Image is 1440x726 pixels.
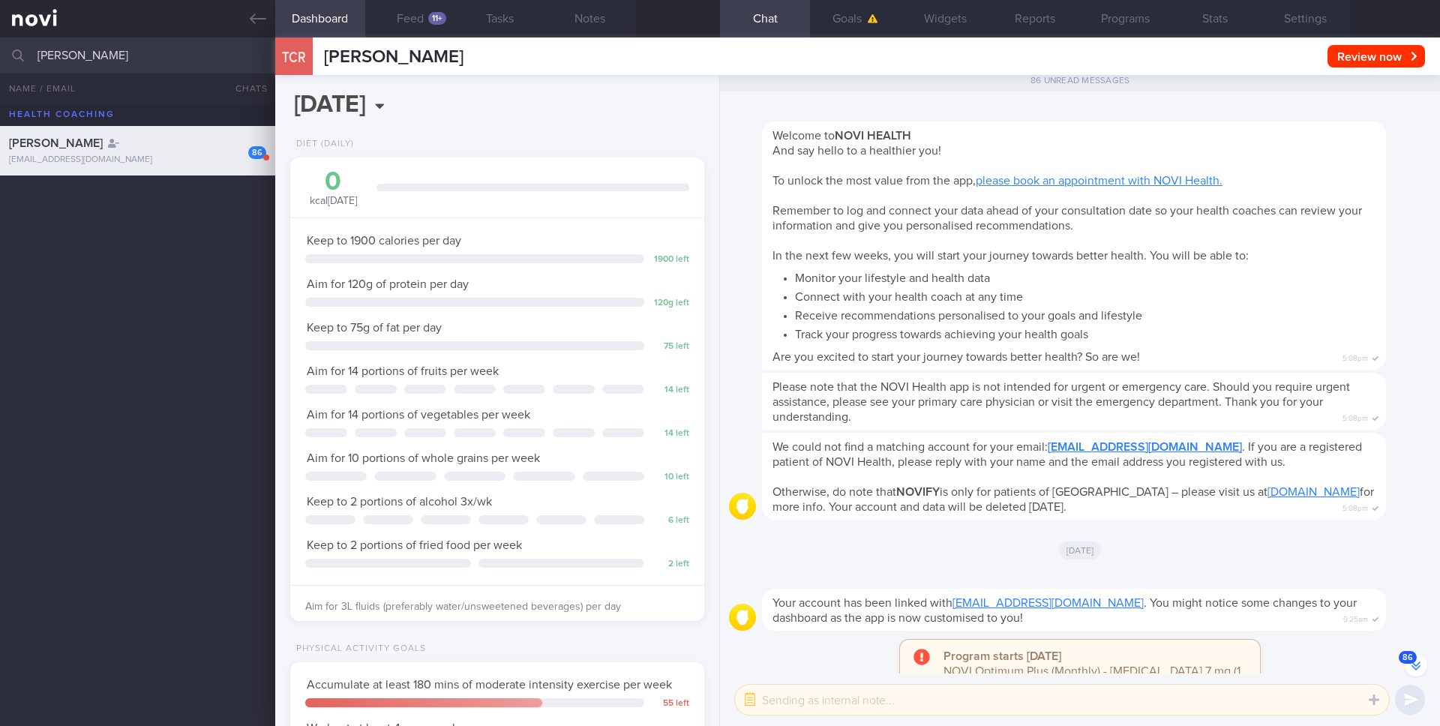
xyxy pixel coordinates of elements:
span: NOVI Optimum Plus (Monthly) - [MEDICAL_DATA] 7 mg (1 box) [943,665,1240,692]
span: Aim for 10 portions of whole grains per week [307,452,540,464]
div: [EMAIL_ADDRESS][DOMAIN_NAME] [9,154,266,166]
span: 5:08pm [1342,499,1368,514]
span: Accumulate at least 180 mins of moderate intensity exercise per week [307,679,672,691]
div: Diet (Daily) [290,139,354,150]
a: [DOMAIN_NAME] [1267,486,1360,498]
div: 14 left [652,385,689,396]
div: 2 left [652,559,689,570]
span: 86 [1399,651,1417,664]
span: We could not find a matching account for your email: . If you are a registered patient of NOVI He... [772,441,1362,468]
span: Please note that the NOVI Health app is not intended for urgent or emergency care. Should you req... [772,381,1350,423]
div: Physical Activity Goals [290,643,426,655]
span: [PERSON_NAME] [324,48,463,66]
div: TCR [271,28,316,86]
div: kcal [DATE] [305,169,361,208]
div: 55 left [652,698,689,709]
span: In the next few weeks, you will start your journey towards better health. You will be able to: [772,250,1249,262]
div: 10 left [652,472,689,483]
button: Chats [215,73,275,103]
span: Keep to 2 portions of alcohol 3x/wk [307,496,492,508]
span: 9:25am [1343,610,1368,625]
span: Keep to 1900 calories per day [307,235,461,247]
span: 5:08pm [1342,349,1368,364]
span: [PERSON_NAME] [9,137,103,149]
li: Track your progress towards achieving your health goals [795,323,1375,342]
span: Keep to 2 portions of fried food per week [307,539,522,551]
a: please book an appointment with NOVI Health. [976,175,1222,187]
span: Your account has been linked with . You might notice some changes to your dashboard as the app is... [772,597,1357,624]
span: Are you excited to start your journey towards better health? So are we! [772,351,1140,363]
a: [EMAIL_ADDRESS][DOMAIN_NAME] [952,597,1144,609]
span: Welcome to [772,130,911,142]
li: Monitor your lifestyle and health data [795,267,1375,286]
span: Aim for 3L fluids (preferably water/unsweetened beverages) per day [305,601,621,612]
strong: NOVIFY [896,486,940,498]
strong: NOVI HEALTH [835,130,911,142]
span: Aim for 120g of protein per day [307,278,469,290]
li: Receive recommendations personalised to your goals and lifestyle [795,304,1375,323]
span: Otherwise, do note that is only for patients of [GEOGRAPHIC_DATA] – please visit us at for more i... [772,486,1374,513]
div: 1900 left [652,254,689,265]
div: 120 g left [652,298,689,309]
span: Remember to log and connect your data ahead of your consultation date so your health coaches can ... [772,205,1362,232]
div: 14 left [652,428,689,439]
a: [EMAIL_ADDRESS][DOMAIN_NAME] [1048,441,1242,453]
div: 0 [305,169,361,195]
div: 6 left [652,515,689,526]
div: 11+ [428,12,446,25]
span: [DATE] [1059,541,1102,559]
strong: Program starts [DATE] [943,650,1061,662]
div: 75 left [652,341,689,352]
span: 5:08pm [1342,409,1368,424]
span: Keep to 75g of fat per day [307,322,442,334]
span: Aim for 14 portions of fruits per week [307,365,499,377]
button: 86 [1405,654,1427,676]
span: Aim for 14 portions of vegetables per week [307,409,530,421]
li: Connect with your health coach at any time [795,286,1375,304]
div: 86 [248,146,266,159]
span: To unlock the most value from the app, [772,175,1222,187]
span: And say hello to a healthier you! [772,145,941,157]
button: Review now [1327,45,1425,67]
